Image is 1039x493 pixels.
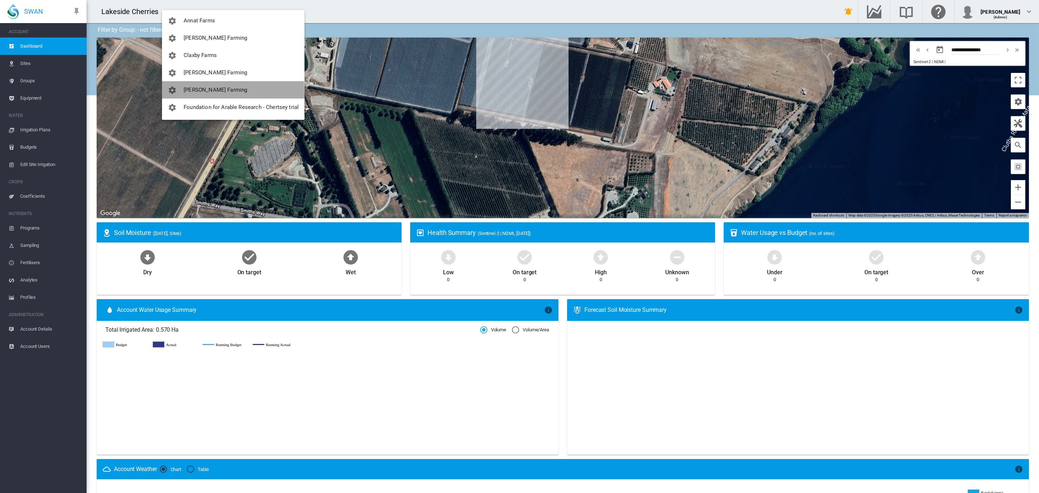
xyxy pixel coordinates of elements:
button: You have 'Admin' permissions to Annat Farms [162,12,304,29]
button: You have 'Admin' permissions to Ella-Lee Farming [162,81,304,99]
span: [PERSON_NAME] Farming [184,35,247,41]
button: You have 'Admin' permissions to Brooker Farming [162,29,304,47]
span: Annat Farms [184,17,215,24]
span: Foundation for Arable Research - Chertsey trial [184,104,299,110]
button: You have 'Admin' permissions to Claxby Farms [162,47,304,64]
md-icon: icon-cog [168,34,176,43]
md-icon: icon-cog [168,103,176,112]
span: [PERSON_NAME] Farming [184,69,247,76]
md-icon: icon-cog [168,69,176,77]
span: Claxby Farms [184,52,217,58]
button: You have 'Admin' permissions to Hewson Farms [162,116,304,133]
button: You have 'Admin' permissions to Colee Farming [162,64,304,81]
md-icon: icon-cog [168,51,176,60]
md-icon: icon-cog [168,17,176,25]
md-icon: icon-cog [168,86,176,95]
span: [PERSON_NAME] Farming [184,87,247,93]
button: You have 'Admin' permissions to Foundation for Arable Research - Chertsey trial [162,99,304,116]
